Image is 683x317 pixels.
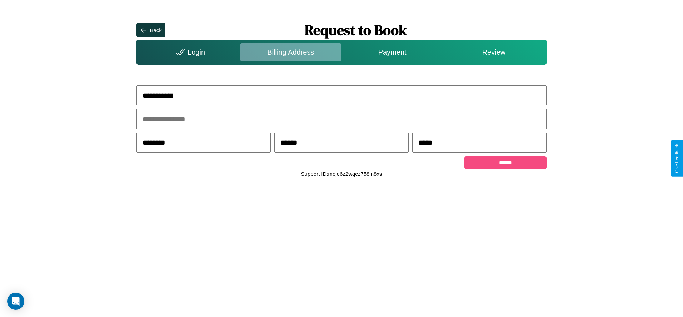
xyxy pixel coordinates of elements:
[240,43,341,61] div: Billing Address
[7,293,24,310] div: Open Intercom Messenger
[138,43,240,61] div: Login
[165,20,547,40] h1: Request to Book
[301,169,382,179] p: Support ID: meje6z2wgcz758in8xs
[150,27,161,33] div: Back
[674,144,679,173] div: Give Feedback
[443,43,544,61] div: Review
[341,43,443,61] div: Payment
[136,23,165,37] button: Back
